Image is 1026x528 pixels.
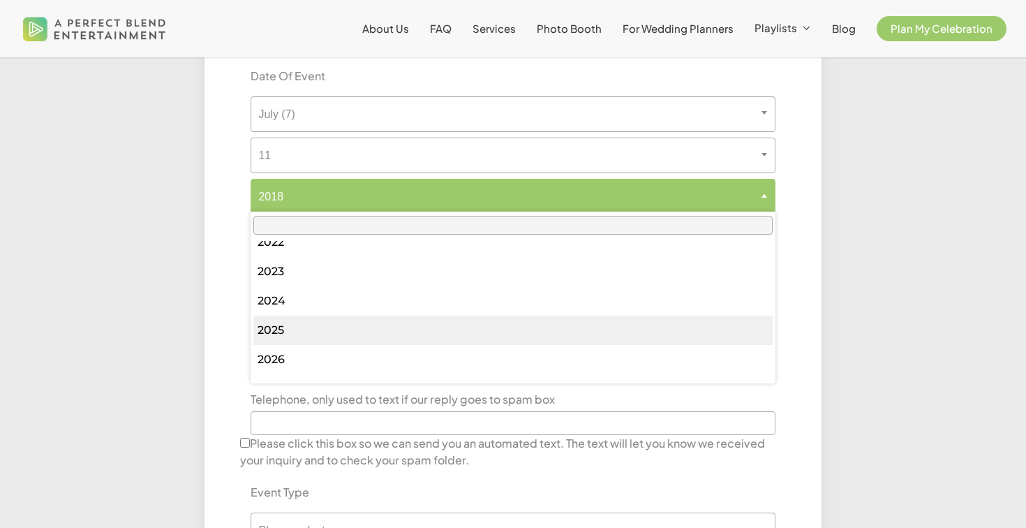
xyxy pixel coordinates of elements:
[473,22,516,35] span: Services
[891,22,992,35] span: Plan My Celebration
[240,335,338,352] label: Email Address
[251,108,774,121] span: July (7)
[253,345,772,374] li: 2026
[251,138,775,173] span: 11
[754,21,797,34] span: Playlists
[253,286,772,316] li: 2024
[754,22,811,35] a: Playlists
[430,22,452,35] span: FAQ
[623,23,734,34] a: For Wedding Planners
[537,23,602,34] a: Photo Booth
[251,179,775,214] span: 2018
[253,316,772,345] li: 2025
[240,391,565,408] label: Telephone, only used to text if our reply goes to spam box
[240,438,250,448] input: Please click this box so we can send you an automated text. The text will let you know we receive...
[240,484,320,501] label: Event Type
[251,149,774,162] span: 11
[362,22,409,35] span: About Us
[473,23,516,34] a: Services
[253,257,772,286] li: 2023
[253,228,772,257] li: 2022
[251,190,774,203] span: 2018
[832,22,856,35] span: Blog
[253,374,772,404] li: 2027
[362,23,409,34] a: About Us
[832,23,856,34] a: Blog
[240,68,336,85] label: Date Of Event
[240,279,318,296] label: Last Name
[877,23,1006,34] a: Plan My Celebration
[623,22,734,35] span: For Wedding Planners
[430,23,452,34] a: FAQ
[20,6,170,52] img: A Perfect Blend Entertainment
[240,435,785,469] label: Please click this box so we can send you an automated text. The text will let you know we receive...
[537,22,602,35] span: Photo Booth
[251,96,775,132] span: July (7)
[240,223,318,240] label: First Name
